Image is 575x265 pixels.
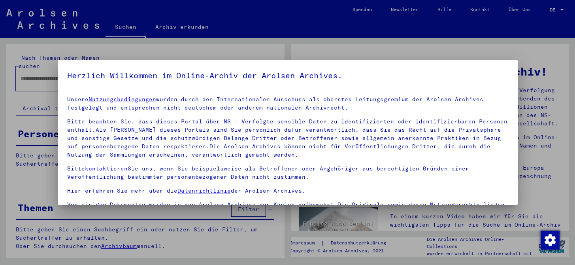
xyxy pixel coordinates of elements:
[541,231,560,250] img: Zustimmung ändern
[67,117,508,159] p: Bitte beachten Sie, dass dieses Portal über NS - Verfolgte sensible Daten zu identifizierten oder...
[85,165,128,172] a: kontaktieren
[67,165,508,181] p: Bitte Sie uns, wenn Sie beispielsweise als Betroffener oder Angehöriger aus berechtigten Gründen ...
[67,69,508,82] h5: Herzlich Willkommen im Online-Archiv der Arolsen Archives.
[67,201,508,217] p: Von einigen Dokumenten werden in den Arolsen Archives nur Kopien aufbewahrt.Die Originale sowie d...
[67,95,508,112] p: Unsere wurden durch den Internationalen Ausschuss als oberstes Leitungsgremium der Arolsen Archiv...
[67,187,508,195] p: Hier erfahren Sie mehr über die der Arolsen Archives.
[177,187,231,194] a: Datenrichtlinie
[89,96,156,103] a: Nutzungsbedingungen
